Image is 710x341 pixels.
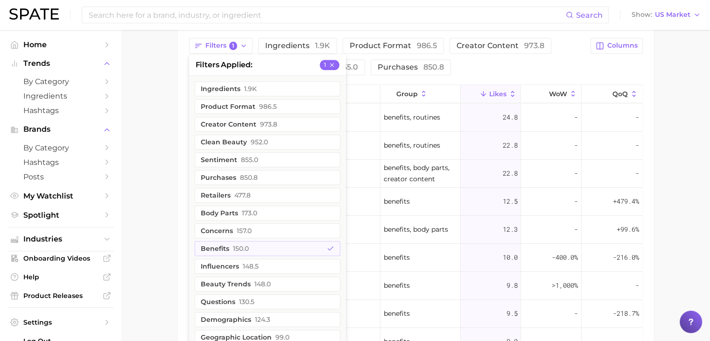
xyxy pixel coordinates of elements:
[350,42,437,50] span: Product format
[195,152,340,167] button: Sentiment
[384,280,410,291] span: Benefits
[9,8,59,20] img: SPATE
[7,74,114,89] a: by Category
[655,12,690,17] span: US Market
[552,252,578,263] span: -400.0%
[502,224,517,235] span: 12.3
[195,241,340,256] button: Benefits
[613,308,639,319] span: -218.7%
[195,170,340,185] button: Purchases
[524,41,544,50] span: 973.8
[195,81,340,96] button: Ingredients
[635,168,639,179] span: -
[23,125,98,134] span: Brands
[7,208,114,222] a: Spotlight
[23,318,98,327] span: Settings
[607,42,638,50] span: Columns
[254,280,271,288] span: 148.0
[7,141,114,155] a: by Category
[384,224,448,235] span: Benefits, Body parts
[265,42,330,50] span: Ingredients
[635,140,639,151] span: -
[229,42,238,50] span: 1
[7,289,114,303] a: Product Releases
[502,168,517,179] span: 22.8
[23,211,98,220] span: Spotlight
[195,117,340,132] button: Creator content
[7,155,114,170] a: Hashtags
[239,298,254,305] span: 130.5
[196,59,253,71] span: filters applied
[195,135,340,149] button: Clean beauty
[195,188,340,203] button: Retailers
[384,196,410,207] span: Benefits
[7,37,114,52] a: Home
[7,251,114,265] a: Onboarding Videos
[195,312,340,327] button: Demographics
[255,316,270,323] span: 124.3
[632,12,652,17] span: Show
[613,252,639,263] span: -216.0%
[88,7,566,23] input: Search here for a brand, industry, or ingredient
[190,132,642,160] button: vitamin c products#antiagingroutineBenefits, Routines22.8--
[251,138,268,146] span: 952.0
[7,189,114,203] a: My Watchlist
[244,85,257,92] span: 1.9k
[195,206,340,220] button: Body parts
[384,252,410,263] span: Benefits
[521,85,582,103] button: WoW
[23,273,98,281] span: Help
[384,162,457,185] span: Benefits, Body parts, Creator content
[629,9,703,21] button: ShowUS Market
[423,63,444,71] span: 850.8
[195,223,340,238] button: Concerns
[7,57,114,71] button: Trends
[384,140,440,151] span: Benefits, Routines
[233,245,249,252] span: 150.0
[7,170,114,184] a: Posts
[617,224,639,235] span: +99.6%
[23,59,98,68] span: Trends
[190,300,642,328] button: vitamin c products#fragrancefreeBenefits9.5--218.7%
[7,315,114,329] a: Settings
[489,90,506,98] span: Likes
[506,280,517,291] span: 9.8
[315,41,330,50] span: 1.9k
[502,112,517,123] span: 24.8
[190,188,642,216] button: vitamin c products#brighteningBenefits12.5-+479.4%
[502,252,517,263] span: 10.0
[574,224,578,235] span: -
[234,192,251,199] span: 477.8
[237,227,252,234] span: 157.0
[23,40,98,49] span: Home
[574,140,578,151] span: -
[23,172,98,181] span: Posts
[195,294,340,309] button: Questions
[23,235,98,243] span: Industries
[23,158,98,167] span: Hashtags
[574,112,578,123] span: -
[635,112,639,123] span: -
[23,77,98,86] span: by Category
[189,38,253,54] button: Filters1
[7,103,114,118] a: Hashtags
[190,160,642,188] button: vitamin c products#glowingskingoalsBenefits, Body parts, Creator content22.8--
[574,196,578,207] span: -
[506,308,517,319] span: 9.5
[7,232,114,246] button: Industries
[384,112,440,123] span: Benefits, Routines
[23,192,98,200] span: My Watchlist
[457,42,544,50] span: Creator content
[243,263,259,270] span: 148.5
[195,277,340,291] button: Beauty trends
[23,92,98,100] span: Ingredients
[378,64,444,71] span: Purchases
[190,216,642,244] button: vitamin c products#brightskinBenefits, Body parts12.3-+99.6%
[23,254,98,263] span: Onboarding Videos
[195,99,340,114] button: Product format
[259,103,277,110] span: 986.5
[241,156,258,163] span: 855.0
[338,63,358,71] span: 855.0
[576,11,603,20] span: Search
[242,209,257,217] span: 173.0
